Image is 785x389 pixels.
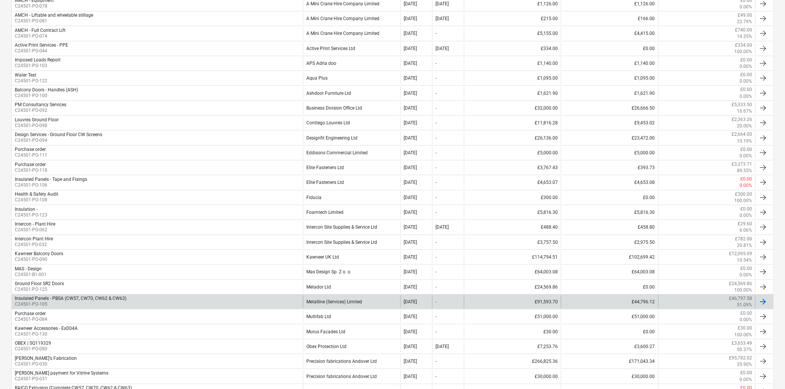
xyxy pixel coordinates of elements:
div: [DATE] [435,224,449,230]
p: £12,095.09 [729,251,752,257]
div: Fiducia [303,191,400,204]
div: £1,140.00 [561,57,658,70]
div: - [435,284,437,290]
p: £782.00 [735,236,752,242]
p: £2,664.00 [732,131,752,138]
p: C24501-PO-123 [15,212,47,218]
div: [DATE] [404,254,417,260]
div: - [435,329,437,334]
div: [DATE] [435,1,449,6]
p: £0.00 [740,146,752,153]
div: [DATE] [404,16,417,21]
div: [DATE] [404,165,417,170]
p: 100.00% [734,49,752,55]
div: Active Print Services - PPE [15,42,68,48]
div: - [435,120,437,125]
div: Precision fabrications Andover Ltd [303,370,400,383]
div: £5,816.30 [561,206,658,219]
p: £334.00 [735,42,752,49]
div: £4,653.07 [464,176,561,189]
p: £0.00 [740,72,752,78]
div: £2,975.50 [561,236,658,249]
p: 100.00% [734,287,752,293]
div: - [435,75,437,81]
div: - [435,254,437,260]
div: A Mini Crane Hire Company Limited [303,12,400,25]
p: C24501-PO-062 [15,227,55,233]
p: 10.54% [737,257,752,264]
div: [DATE] [404,75,417,81]
p: £0.00 [740,206,752,212]
div: [DATE] [404,195,417,200]
div: - [435,105,437,111]
p: 0.00% [740,212,752,219]
div: £334.00 [464,42,561,55]
div: - [435,314,437,319]
p: 0.00% [740,376,752,383]
div: £11,816.28 [464,116,561,129]
p: C24501-PO-074 [15,33,66,39]
div: £0.00 [561,42,658,55]
div: Murus Facades Ltd [303,325,400,338]
div: £5,816.30 [464,206,561,219]
div: £64,003.08 [561,265,658,278]
p: £29.60 [738,221,752,227]
div: £3,757.50 [464,236,561,249]
div: £51,000.00 [464,310,561,323]
div: AMCH - Liftable and wheelable stillage [15,13,93,18]
div: £171,043.34 [561,355,658,368]
div: - [435,135,437,141]
div: [DATE] [404,299,417,304]
div: £44,796.12 [561,295,658,308]
p: C24501-PO-084 [15,316,47,323]
p: 100.00% [734,332,752,338]
div: - [435,359,437,364]
div: £51,000.00 [561,310,658,323]
div: £7,253.76 [464,340,561,353]
div: £0.00 [561,325,658,338]
div: Intercon - Plant Hire [15,221,55,227]
div: [DATE] [404,224,417,230]
div: - [435,374,437,379]
div: - [435,165,437,170]
div: - [435,240,437,245]
p: £740.00 [735,27,752,33]
div: £1,095.00 [464,72,561,85]
p: C24501-PO-125 [15,286,64,293]
div: Designfit Engineering Ltd [303,131,400,144]
div: Foamtech Limited [303,206,400,219]
p: 50.37% [737,347,752,353]
div: £393.73 [561,161,658,174]
div: AMCH - Full Contract Lift [15,28,66,33]
div: Louvres Ground Floor [15,117,59,122]
p: £300.00 [735,191,752,198]
p: £0.00 [740,370,752,376]
p: 14.35% [737,33,752,40]
p: 0.00% [740,182,752,189]
div: Purchase order [15,147,46,152]
div: Intercon Site Supplies & Service Ltd [303,236,400,249]
div: [DATE] [404,1,417,6]
div: £102,699.42 [561,251,658,264]
div: Metador Ltd [303,281,400,293]
div: [DATE] [404,135,417,141]
p: 22.79% [737,19,752,25]
div: £300.00 [464,191,561,204]
div: £26,666.50 [561,102,658,115]
div: Precision fabrications Andover Ltd [303,355,400,368]
p: C24501-PO-108 [15,197,58,203]
div: £30,000.00 [464,370,561,383]
div: £32,000.00 [464,102,561,115]
div: £30.00 [464,325,561,338]
p: 6.06% [740,227,752,234]
p: C24501-PO-094 [15,137,102,144]
div: [DATE] [404,314,417,319]
div: Metalline (Services) Limited [303,295,400,308]
p: C24501-PO-030 [15,361,77,367]
p: C24501-PO-100 [15,93,78,99]
div: PM Consultancy Services [15,102,66,107]
p: £2,363.26 [732,116,752,123]
div: APS Adria doo [303,57,400,70]
div: - [435,180,437,185]
div: MAS - Design [15,266,42,271]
